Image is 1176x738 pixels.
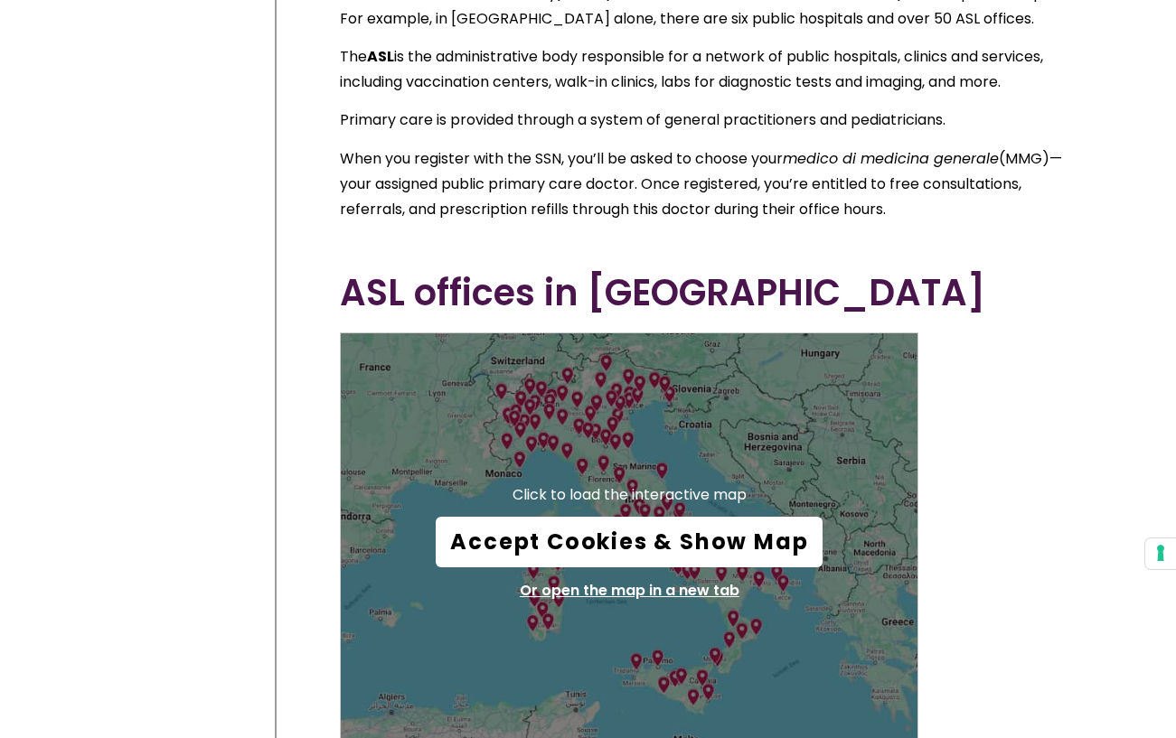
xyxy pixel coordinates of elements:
p: Primary care is provided through a system of general practitioners and pediatricians. [340,107,1087,133]
i: medico di medicina generale [783,148,999,169]
button: Accept Cookies & Show Map [436,517,823,567]
button: Your consent preferences for tracking technologies [1145,538,1176,569]
p: When you register with the SSN, you’ll be asked to choose your (MMG)—your assigned public primary... [340,146,1087,222]
p: Click to load the interactive map [513,482,747,508]
b: ASL [367,46,394,67]
a: Or open the map in a new tab [520,580,739,601]
p: The is the administrative body responsible for a network of public hospitals, clinics and service... [340,44,1087,95]
h2: ASL offices in [GEOGRAPHIC_DATA] [340,271,1087,314]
